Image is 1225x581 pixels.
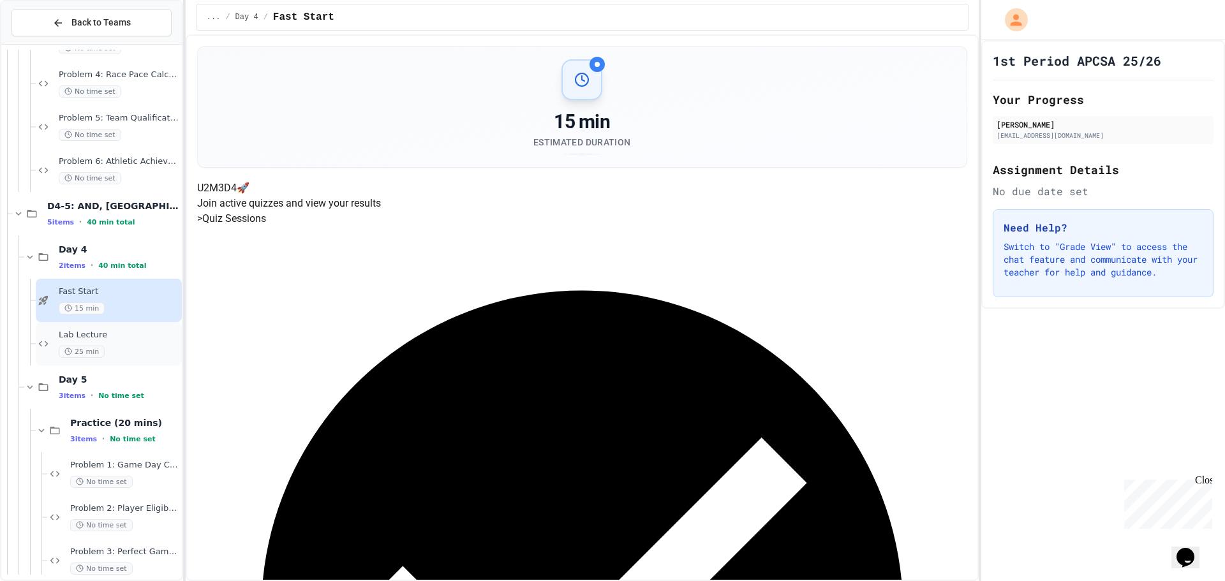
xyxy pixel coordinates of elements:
[197,196,967,211] p: Join active quizzes and view your results
[110,435,156,443] span: No time set
[70,417,179,429] span: Practice (20 mins)
[59,156,179,167] span: Problem 6: Athletic Achievement Tracker
[59,113,179,124] span: Problem 5: Team Qualification System
[98,261,146,270] span: 40 min total
[87,218,135,226] span: 40 min total
[59,330,179,341] span: Lab Lecture
[207,12,221,22] span: ...
[59,244,179,255] span: Day 4
[59,85,121,98] span: No time set
[59,346,105,358] span: 25 min
[59,374,179,385] span: Day 5
[11,9,172,36] button: Back to Teams
[1119,474,1212,529] iframe: chat widget
[91,260,93,270] span: •
[59,129,121,141] span: No time set
[59,70,179,80] span: Problem 4: Race Pace Calculator
[197,180,967,196] h4: U2M3D4 🚀
[102,434,105,444] span: •
[59,392,85,400] span: 3 items
[91,390,93,401] span: •
[993,91,1214,108] h2: Your Progress
[991,5,1031,34] div: My Account
[70,435,97,443] span: 3 items
[70,563,133,575] span: No time set
[533,136,630,149] div: Estimated Duration
[79,217,82,227] span: •
[59,302,105,314] span: 15 min
[59,172,121,184] span: No time set
[98,392,144,400] span: No time set
[993,52,1161,70] h1: 1st Period APCSA 25/26
[273,10,334,25] span: Fast Start
[197,211,967,226] h5: > Quiz Sessions
[533,110,630,133] div: 15 min
[70,547,179,557] span: Problem 3: Perfect Game Checker
[5,5,88,81] div: Chat with us now!Close
[1171,530,1212,568] iframe: chat widget
[1004,220,1203,235] h3: Need Help?
[70,476,133,488] span: No time set
[225,12,230,22] span: /
[70,460,179,471] span: Problem 1: Game Day Checker
[993,184,1214,199] div: No due date set
[70,519,133,531] span: No time set
[47,200,179,212] span: D4-5: AND, [GEOGRAPHIC_DATA], NOT
[264,12,268,22] span: /
[70,503,179,514] span: Problem 2: Player Eligibility
[997,119,1210,130] div: [PERSON_NAME]
[47,218,74,226] span: 5 items
[1004,240,1203,279] p: Switch to "Grade View" to access the chat feature and communicate with your teacher for help and ...
[59,286,179,297] span: Fast Start
[59,261,85,270] span: 2 items
[235,12,258,22] span: Day 4
[71,16,131,29] span: Back to Teams
[993,161,1214,179] h2: Assignment Details
[997,131,1210,140] div: [EMAIL_ADDRESS][DOMAIN_NAME]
